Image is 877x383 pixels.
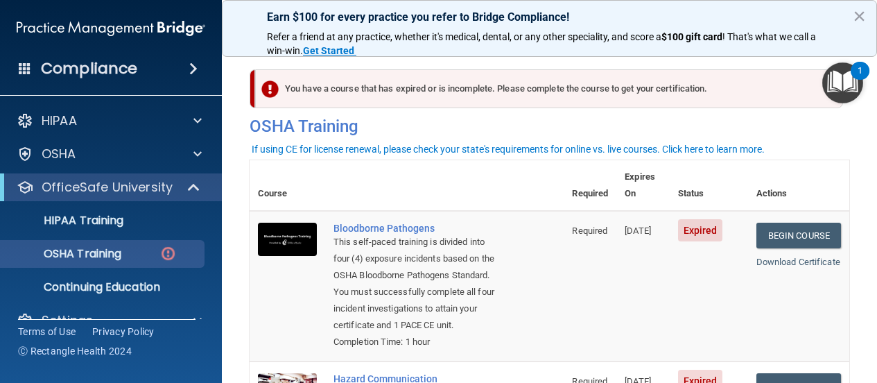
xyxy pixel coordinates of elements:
[267,31,661,42] span: Refer a friend at any practice, whether it's medical, dental, or any other speciality, and score a
[303,45,356,56] a: Get Started
[661,31,722,42] strong: $100 gift card
[625,225,651,236] span: [DATE]
[42,179,173,196] p: OfficeSafe University
[303,45,354,56] strong: Get Started
[756,223,841,248] a: Begin Course
[616,160,670,211] th: Expires On
[255,69,843,108] div: You have a course that has expired or is incomplete. Please complete the course to get your certi...
[678,219,723,241] span: Expired
[333,223,494,234] a: Bloodborne Pathogens
[333,334,494,350] div: Completion Time: 1 hour
[17,312,202,329] a: Settings
[250,117,849,136] h4: OSHA Training
[756,257,840,267] a: Download Certificate
[159,245,177,262] img: danger-circle.6113f641.png
[858,71,862,89] div: 1
[670,160,748,211] th: Status
[92,325,155,339] a: Privacy Policy
[822,62,863,103] button: Open Resource Center, 1 new notification
[9,280,198,294] p: Continuing Education
[42,312,93,329] p: Settings
[261,80,279,98] img: exclamation-circle-solid-danger.72ef9ffc.png
[250,142,767,156] button: If using CE for license renewal, please check your state's requirements for online vs. live cours...
[9,247,121,261] p: OSHA Training
[572,225,607,236] span: Required
[17,179,201,196] a: OfficeSafe University
[267,31,818,56] span: ! That's what we call a win-win.
[18,344,132,358] span: Ⓒ Rectangle Health 2024
[250,160,325,211] th: Course
[9,214,123,228] p: HIPAA Training
[853,5,866,27] button: Close
[17,15,205,42] img: PMB logo
[333,234,494,334] div: This self-paced training is divided into four (4) exposure incidents based on the OSHA Bloodborne...
[17,112,202,129] a: HIPAA
[748,160,849,211] th: Actions
[42,146,76,162] p: OSHA
[564,160,616,211] th: Required
[41,59,137,78] h4: Compliance
[42,112,77,129] p: HIPAA
[252,144,765,154] div: If using CE for license renewal, please check your state's requirements for online vs. live cours...
[18,325,76,339] a: Terms of Use
[267,10,832,24] p: Earn $100 for every practice you refer to Bridge Compliance!
[17,146,202,162] a: OSHA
